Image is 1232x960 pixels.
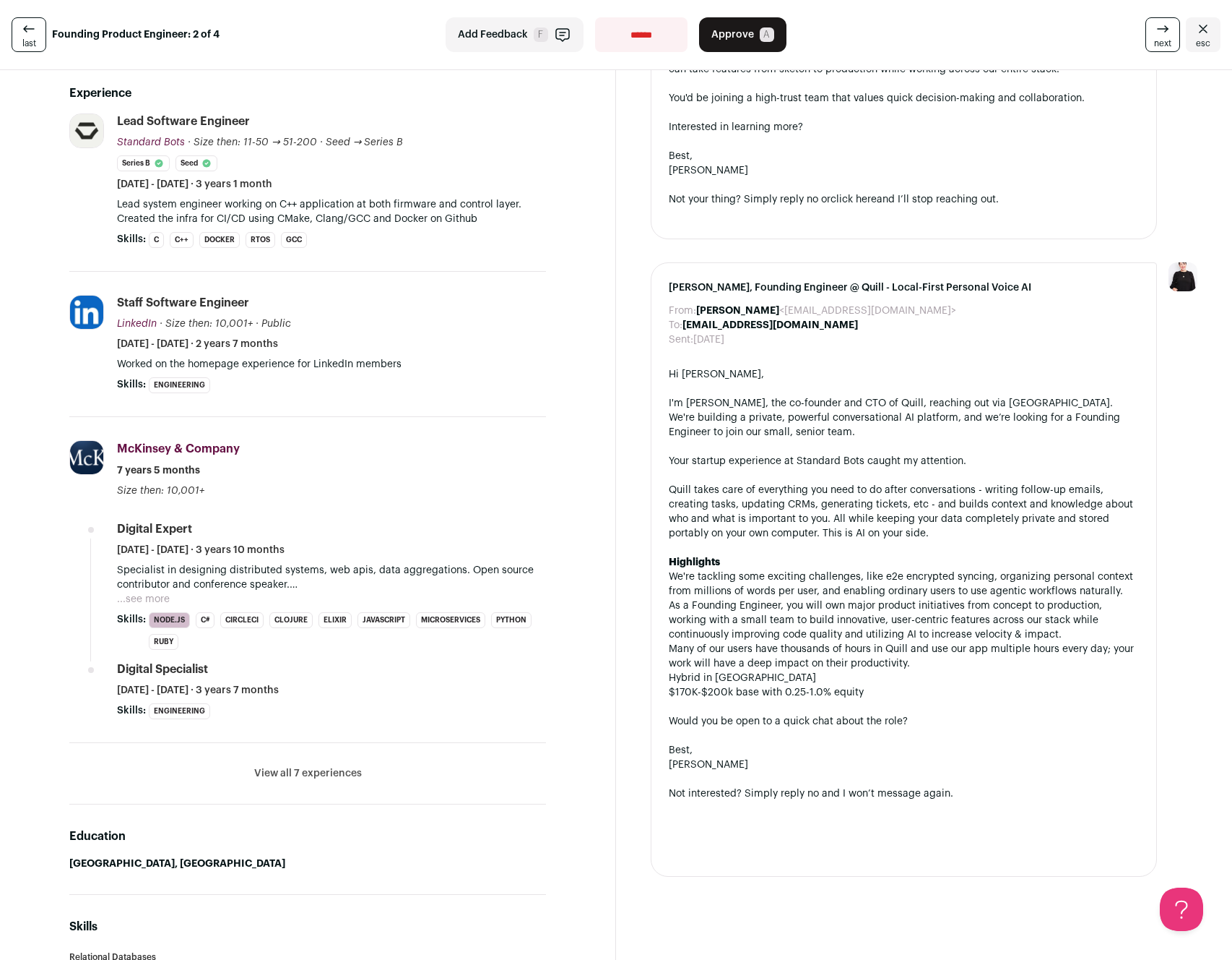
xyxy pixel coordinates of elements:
p: Specialist in designing distributed systems, web apis, data aggregations. Open source contributor... [117,563,546,592]
div: Quill takes care of everything you need to do after conversations - writing follow-up emails, cre... [669,483,1139,541]
div: [PERSON_NAME] [669,163,1139,178]
li: Hybrid in [GEOGRAPHIC_DATA] [669,671,1139,685]
button: Approve A [699,17,786,52]
iframe: Help Scout Beacon - Open [1160,888,1203,931]
strong: Highlights [669,557,720,567]
a: click here [830,194,877,205]
div: Would you be open to a quick chat about the role? [669,714,1139,729]
div: Interested in learning more? [669,120,1139,134]
a: Close [1186,17,1220,52]
li: Seed [175,155,217,171]
img: 9240684-medium_jpg [1168,262,1197,291]
div: Best, [669,149,1139,163]
dd: <[EMAIL_ADDRESS][DOMAIN_NAME]> [696,304,956,318]
li: CircleCI [220,612,264,628]
span: Skills: [117,377,146,392]
dt: Sent: [669,333,693,347]
b: [EMAIL_ADDRESS][DOMAIN_NAME] [682,320,858,330]
img: 06b1b90169cf7251d54e8781b3c79128430d31400a7a26a4d928bb4ed10470e7.jpg [70,114,103,147]
span: · [320,135,323,150]
span: [PERSON_NAME], Founding Engineer @ Quill - Local-First Personal Voice AI [669,280,1139,295]
li: C++ [170,232,194,248]
span: A [760,27,774,42]
li: Series B [117,155,170,171]
li: As a Founding Engineer, you will own major product initiatives from concept to production, workin... [669,599,1139,642]
p: Worked on the homepage experience for LinkedIn members [117,357,546,372]
button: Add Feedback F [446,17,584,52]
span: Standard Bots [117,137,185,147]
li: C [149,232,164,248]
dt: From: [669,304,696,318]
span: [DATE] - [DATE] · 2 years 7 months [117,337,278,351]
span: [DATE] - [DATE] · 3 years 7 months [117,683,279,698]
span: [DATE] - [DATE] · 3 years 1 month [117,177,272,192]
li: Microservices [416,612,485,628]
strong: [GEOGRAPHIC_DATA], [GEOGRAPHIC_DATA] [69,859,285,869]
div: Not your thing? Simply reply no or and I’ll stop reaching out. [669,192,1139,207]
span: Size then: 10,001+ [117,486,204,496]
span: 7 years 5 months [117,463,200,478]
li: Engineering [149,703,210,719]
button: ...see more [117,592,170,607]
span: F [534,27,548,42]
li: Python [491,612,532,628]
dt: To: [669,318,682,333]
a: next [1145,17,1180,52]
img: e23be04427e9fc54bf8b6f4ecff8b046137624144e00097804b976b9db2c38c9.jpg [70,296,103,329]
span: last [22,38,36,49]
span: Skills: [117,612,146,627]
div: Hi [PERSON_NAME], [669,367,1139,382]
h2: Experience [69,85,546,102]
span: Skills: [117,232,146,247]
li: gcc [281,232,307,248]
dd: [DATE] [693,333,724,347]
div: Digital Expert [117,521,192,537]
li: C# [196,612,214,628]
span: Seed → Series B [326,137,404,147]
div: Best, [669,743,1139,758]
h2: Skills [69,918,546,935]
li: Clojure [269,612,313,628]
div: You'd be joining a high-trust team that values quick decision-making and collaboration. [669,91,1139,106]
li: Many of our users have thousands of hours in Quill and use our app multiple hours every day; your... [669,642,1139,671]
span: Approve [711,27,754,42]
a: last [12,17,46,52]
li: JavaScript [357,612,410,628]
li: RTOS [246,232,275,248]
button: View all 7 experiences [254,766,362,781]
span: · [256,317,259,331]
p: Lead system engineer working on C++ application at both firmware and control layer. Created the i... [117,197,546,226]
div: [PERSON_NAME] [669,758,1139,772]
div: Staff Software Engineer [117,295,249,311]
span: McKinsey & Company [117,443,240,455]
span: Public [261,319,291,329]
div: Digital Specialist [117,661,208,677]
span: Add Feedback [458,27,528,42]
li: $170K-$200k base with 0.25-1.0% equity [669,685,1139,700]
span: Skills: [117,703,146,718]
span: · Size then: 11-50 → 51-200 [188,137,317,147]
li: Elixir [318,612,352,628]
div: I'm [PERSON_NAME], the co-founder and CTO of Quill, reaching out via [GEOGRAPHIC_DATA]. We're bui... [669,396,1139,440]
span: [DATE] - [DATE] · 3 years 10 months [117,543,285,557]
span: next [1154,38,1171,49]
strong: Founding Product Engineer: 2 of 4 [52,27,220,42]
li: Docker [199,232,240,248]
span: LinkedIn [117,319,157,329]
div: Lead Software Engineer [117,113,250,129]
li: Engineering [149,377,210,393]
li: We're tackling some exciting challenges, like e2e encrypted syncing, organizing personal context ... [669,570,1139,599]
li: Node.js [149,612,190,628]
span: esc [1196,38,1210,49]
div: Your startup experience at Standard Bots caught my attention. [669,454,1139,468]
span: · Size then: 10,001+ [160,319,253,329]
div: Not interested? Simply reply no and I won’t message again. [669,787,1139,801]
h2: Education [69,828,546,845]
img: ae0063b3fc21bc63d0f8beccde926977af3540951573b728e4108a59d066ece4.jpg [70,441,103,474]
li: Ruby [149,634,178,650]
b: [PERSON_NAME] [696,306,779,316]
